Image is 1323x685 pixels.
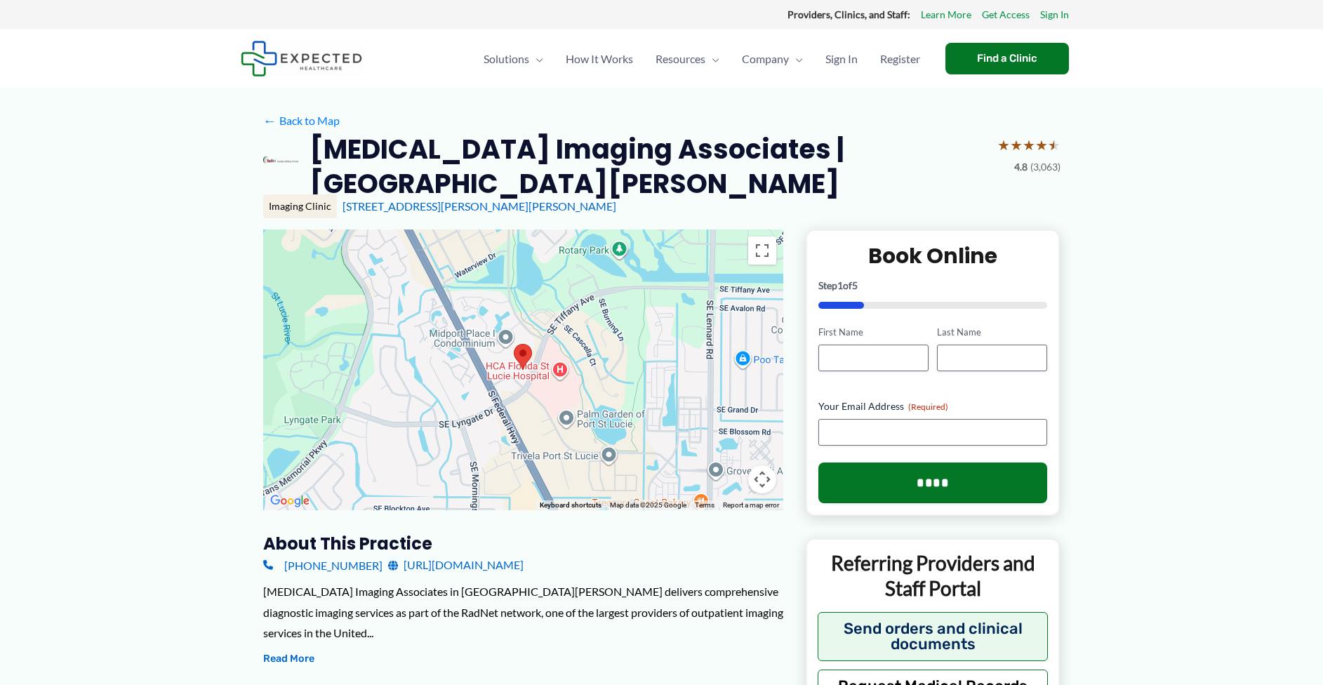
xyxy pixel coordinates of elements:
[787,8,910,20] strong: Providers, Clinics, and Staff:
[945,43,1069,74] a: Find a Clinic
[723,501,779,509] a: Report a map error
[343,199,616,213] a: [STREET_ADDRESS][PERSON_NAME][PERSON_NAME]
[818,281,1048,291] p: Step of
[921,6,971,24] a: Learn More
[263,581,783,644] div: [MEDICAL_DATA] Imaging Associates in [GEOGRAPHIC_DATA][PERSON_NAME] delivers comprehensive diagno...
[263,114,277,127] span: ←
[814,34,869,84] a: Sign In
[267,492,313,510] img: Google
[818,242,1048,270] h2: Book Online
[982,6,1030,24] a: Get Access
[818,399,1048,413] label: Your Email Address
[263,110,340,131] a: ←Back to Map
[869,34,931,84] a: Register
[1035,132,1048,158] span: ★
[937,326,1047,339] label: Last Name
[818,550,1049,601] p: Referring Providers and Staff Portal
[818,612,1049,661] button: Send orders and clinical documents
[837,279,843,291] span: 1
[1010,132,1023,158] span: ★
[825,34,858,84] span: Sign In
[388,554,524,576] a: [URL][DOMAIN_NAME]
[742,34,789,84] span: Company
[695,501,714,509] a: Terms (opens in new tab)
[529,34,543,84] span: Menu Toggle
[656,34,705,84] span: Resources
[748,237,776,265] button: Toggle fullscreen view
[241,41,362,77] img: Expected Healthcare Logo - side, dark font, small
[472,34,554,84] a: SolutionsMenu Toggle
[263,554,383,576] a: [PHONE_NUMBER]
[908,401,948,412] span: (Required)
[554,34,644,84] a: How It Works
[1048,132,1061,158] span: ★
[1014,158,1028,176] span: 4.8
[748,465,776,493] button: Map camera controls
[705,34,719,84] span: Menu Toggle
[263,194,337,218] div: Imaging Clinic
[880,34,920,84] span: Register
[310,132,985,201] h2: [MEDICAL_DATA] Imaging Associates | [GEOGRAPHIC_DATA][PERSON_NAME]
[997,132,1010,158] span: ★
[644,34,731,84] a: ResourcesMenu Toggle
[267,492,313,510] a: Open this area in Google Maps (opens a new window)
[789,34,803,84] span: Menu Toggle
[472,34,931,84] nav: Primary Site Navigation
[263,533,783,554] h3: About this practice
[263,651,314,667] button: Read More
[852,279,858,291] span: 5
[610,501,686,509] span: Map data ©2025 Google
[818,326,929,339] label: First Name
[731,34,814,84] a: CompanyMenu Toggle
[1030,158,1061,176] span: (3,063)
[484,34,529,84] span: Solutions
[1040,6,1069,24] a: Sign In
[566,34,633,84] span: How It Works
[1023,132,1035,158] span: ★
[540,500,601,510] button: Keyboard shortcuts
